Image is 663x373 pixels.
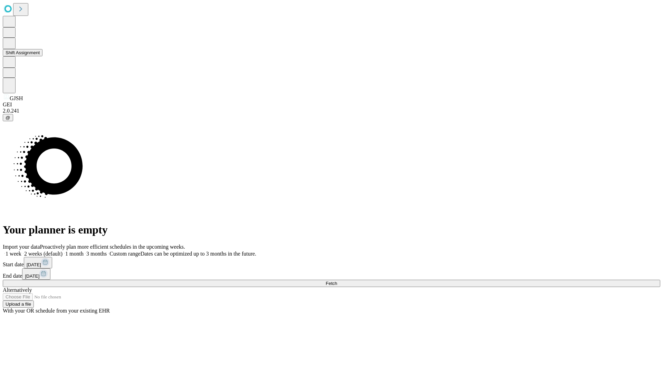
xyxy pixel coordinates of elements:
[3,244,40,250] span: Import your data
[25,274,39,279] span: [DATE]
[3,108,660,114] div: 2.0.241
[3,102,660,108] div: GEI
[3,308,110,314] span: With your OR schedule from your existing EHR
[3,300,34,308] button: Upload a file
[6,251,21,257] span: 1 week
[3,287,32,293] span: Alternatively
[24,251,63,257] span: 2 weeks (default)
[27,262,41,267] span: [DATE]
[24,257,52,268] button: [DATE]
[141,251,256,257] span: Dates can be optimized up to 3 months in the future.
[109,251,140,257] span: Custom range
[3,280,660,287] button: Fetch
[6,115,10,120] span: @
[86,251,107,257] span: 3 months
[10,95,23,101] span: GJSH
[3,49,42,56] button: Shift Assignment
[3,223,660,236] h1: Your planner is empty
[3,257,660,268] div: Start date
[40,244,185,250] span: Proactively plan more efficient schedules in the upcoming weeks.
[326,281,337,286] span: Fetch
[22,268,50,280] button: [DATE]
[3,268,660,280] div: End date
[3,114,13,121] button: @
[65,251,84,257] span: 1 month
